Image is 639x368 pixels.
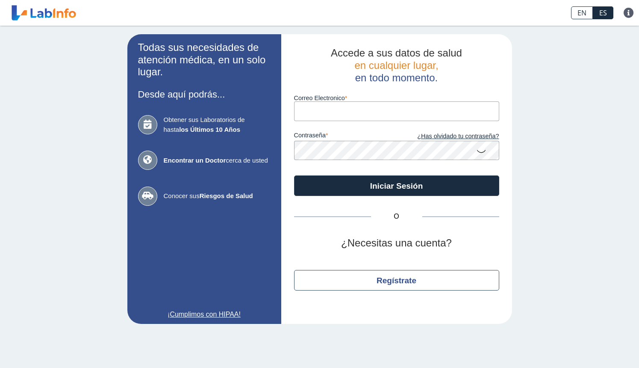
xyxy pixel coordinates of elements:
[397,132,499,141] a: ¿Has olvidado tu contraseña?
[593,6,613,19] a: ES
[138,89,271,100] h3: Desde aquí podrás...
[138,42,271,78] h2: Todas sus necesidades de atención médica, en un solo lugar.
[179,126,240,133] b: los Últimos 10 Años
[164,157,226,164] b: Encontrar un Doctor
[200,192,253,199] b: Riesgos de Salud
[294,95,499,101] label: Correo Electronico
[164,156,271,166] span: cerca de usted
[294,175,499,196] button: Iniciar Sesión
[164,115,271,134] span: Obtener sus Laboratorios de hasta
[294,237,499,249] h2: ¿Necesitas una cuenta?
[355,72,438,83] span: en todo momento.
[354,59,438,71] span: en cualquier lugar,
[164,191,271,201] span: Conocer sus
[371,211,422,222] span: O
[294,270,499,291] button: Regístrate
[294,132,397,141] label: contraseña
[331,47,462,59] span: Accede a sus datos de salud
[138,309,271,320] a: ¡Cumplimos con HIPAA!
[571,6,593,19] a: EN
